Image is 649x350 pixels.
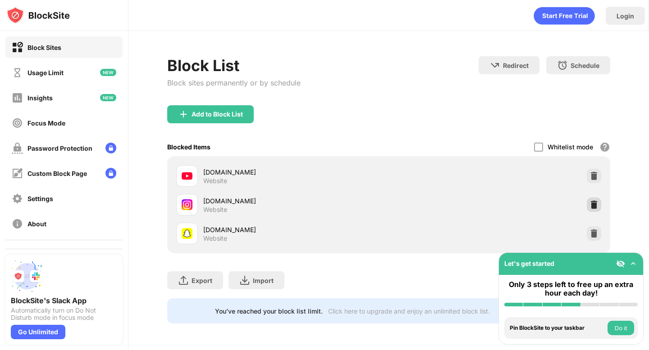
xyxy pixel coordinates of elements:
div: Usage Limit [27,69,64,76]
img: push-slack.svg [11,260,43,292]
div: Password Protection [27,144,92,152]
div: You’ve reached your block list limit. [215,307,323,315]
div: Pin BlockSite to your taskbar [510,325,605,331]
div: Automatically turn on Do Not Disturb mode in focus mode [11,307,117,321]
img: omni-setup-toggle.svg [629,259,638,268]
div: Focus Mode [27,119,65,127]
div: [DOMAIN_NAME] [203,196,388,206]
img: settings-off.svg [12,193,23,204]
div: Settings [27,195,53,202]
img: favicons [182,171,192,181]
div: animation [534,7,595,25]
img: lock-menu.svg [105,143,116,153]
div: Add to Block List [192,111,243,118]
img: eye-not-visible.svg [616,259,625,268]
div: Blocked Items [167,143,210,151]
div: Block Sites [27,44,61,51]
div: Block List [167,56,301,75]
img: customize-block-page-off.svg [12,168,23,179]
img: focus-off.svg [12,117,23,129]
img: logo-blocksite.svg [6,6,70,24]
div: Website [203,206,227,214]
div: Website [203,177,227,185]
div: Insights [27,94,53,102]
img: new-icon.svg [100,94,116,101]
div: Redirect [503,62,529,69]
img: new-icon.svg [100,69,116,76]
div: Block sites permanently or by schedule [167,78,301,87]
button: Do it [608,321,634,335]
div: Export [192,277,212,284]
div: [DOMAIN_NAME] [203,225,388,234]
img: favicons [182,199,192,210]
img: favicons [182,228,192,239]
img: time-usage-off.svg [12,67,23,78]
img: insights-off.svg [12,92,23,103]
div: Let's get started [504,260,554,267]
div: Go Unlimited [11,325,65,339]
div: BlockSite's Slack App [11,296,117,305]
img: lock-menu.svg [105,168,116,179]
div: Custom Block Page [27,170,87,177]
div: Click here to upgrade and enjoy an unlimited block list. [328,307,490,315]
img: block-on.svg [12,42,23,53]
div: Schedule [571,62,599,69]
div: Only 3 steps left to free up an extra hour each day! [504,280,638,297]
img: about-off.svg [12,218,23,229]
div: About [27,220,46,228]
img: password-protection-off.svg [12,143,23,154]
div: Whitelist mode [548,143,593,151]
div: Import [253,277,274,284]
div: Login [617,12,634,20]
div: [DOMAIN_NAME] [203,167,388,177]
div: Website [203,234,227,242]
